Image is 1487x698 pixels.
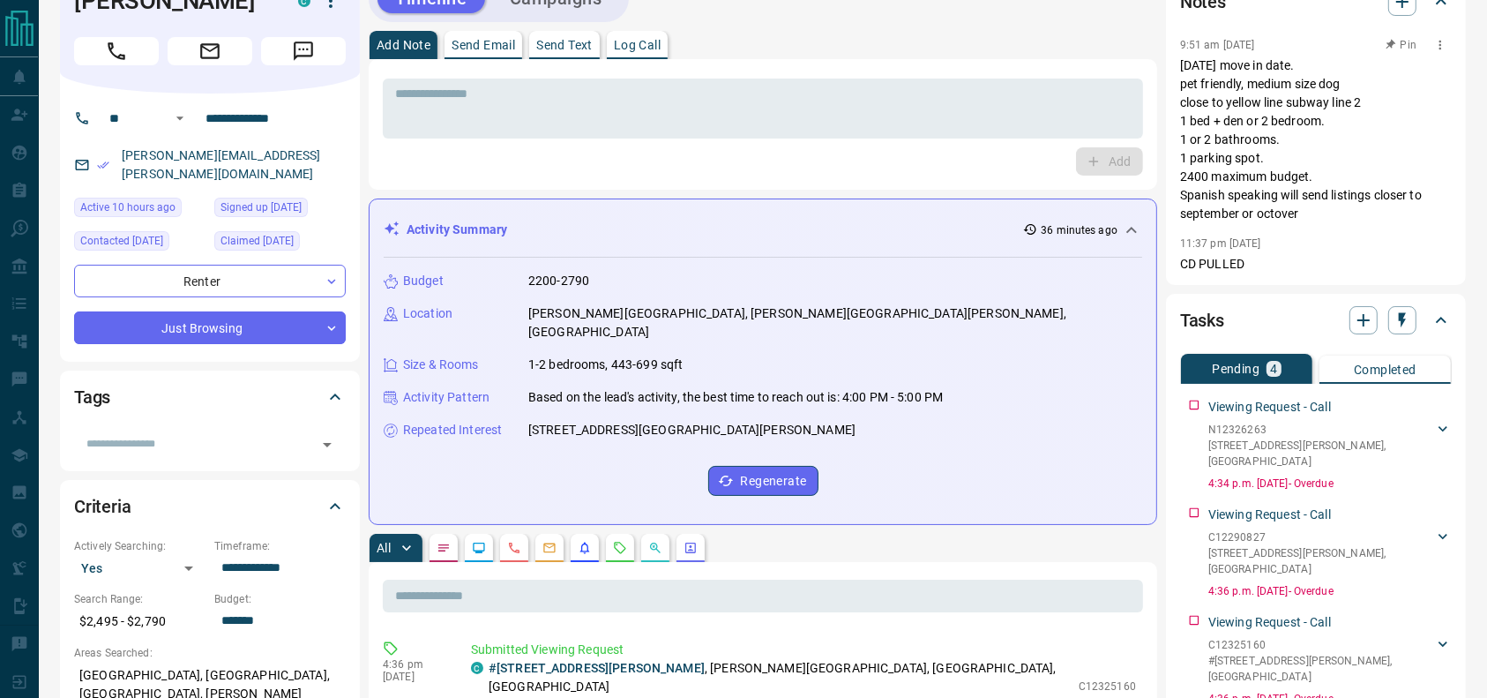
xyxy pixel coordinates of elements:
p: 1-2 bedrooms, 443-699 sqft [528,356,683,374]
p: Viewing Request - Call [1208,398,1331,417]
p: CD PULLED [1180,255,1452,274]
svg: Lead Browsing Activity [472,541,486,555]
p: 4:34 p.m. [DATE] - Overdue [1208,476,1452,492]
span: Email [168,37,252,65]
div: N12326263[STREET_ADDRESS][PERSON_NAME],[GEOGRAPHIC_DATA] [1208,418,1452,473]
p: 9:51 am [DATE] [1180,39,1255,51]
div: Sat Aug 02 2025 [214,198,346,222]
p: [DATE] [383,671,445,683]
div: Tue Aug 05 2025 [74,231,205,256]
div: Renter [74,265,346,297]
div: Just Browsing [74,311,346,344]
p: Repeated Interest [403,421,502,439]
p: Viewing Request - Call [1208,506,1331,524]
p: , [PERSON_NAME][GEOGRAPHIC_DATA], [GEOGRAPHIC_DATA], [GEOGRAPHIC_DATA] [489,659,1070,696]
p: #[STREET_ADDRESS][PERSON_NAME] , [GEOGRAPHIC_DATA] [1208,653,1434,685]
p: [STREET_ADDRESS][PERSON_NAME] , [GEOGRAPHIC_DATA] [1208,545,1434,577]
div: Tasks [1180,299,1452,341]
div: Yes [74,554,205,582]
svg: Calls [507,541,521,555]
span: Signed up [DATE] [220,199,302,216]
h2: Tags [74,383,110,411]
div: Criteria [74,485,346,528]
svg: Requests [613,541,627,555]
span: Call [74,37,159,65]
p: [STREET_ADDRESS][GEOGRAPHIC_DATA][PERSON_NAME] [528,421,856,439]
p: Actively Searching: [74,538,205,554]
div: C12325160#[STREET_ADDRESS][PERSON_NAME],[GEOGRAPHIC_DATA] [1208,634,1452,688]
div: Tags [74,376,346,418]
p: Log Call [614,39,661,51]
h2: Tasks [1180,306,1224,334]
p: [DATE] move in date. pet friendly, medium size dog close to yellow line subway line 2 1 bed + den... [1180,56,1452,223]
svg: Email Verified [97,159,109,171]
p: Timeframe: [214,538,346,554]
a: #[STREET_ADDRESS][PERSON_NAME] [489,661,705,675]
p: Completed [1354,364,1416,376]
span: Active 10 hours ago [80,199,176,216]
p: C12325160 [1079,679,1136,694]
span: Contacted [DATE] [80,232,163,250]
p: Activity Pattern [403,388,489,407]
p: C12325160 [1208,637,1434,653]
p: 36 minutes ago [1041,222,1117,238]
svg: Opportunities [648,541,662,555]
button: Open [315,432,340,457]
button: Regenerate [708,466,818,496]
div: Activity Summary36 minutes ago [384,214,1142,246]
p: Budget [403,272,444,290]
p: $2,495 - $2,790 [74,607,205,636]
p: Activity Summary [407,221,507,239]
p: 4:36 p.m. [DATE] - Overdue [1208,583,1452,599]
p: Budget: [214,591,346,607]
p: 2200-2790 [528,272,589,290]
p: All [377,542,391,554]
div: C12290827[STREET_ADDRESS][PERSON_NAME],[GEOGRAPHIC_DATA] [1208,526,1452,581]
svg: Agent Actions [684,541,698,555]
p: Add Note [377,39,430,51]
p: Send Text [536,39,593,51]
p: Pending [1212,363,1259,375]
a: [PERSON_NAME][EMAIL_ADDRESS][PERSON_NAME][DOMAIN_NAME] [122,148,321,181]
p: [PERSON_NAME][GEOGRAPHIC_DATA], [PERSON_NAME][GEOGRAPHIC_DATA][PERSON_NAME], [GEOGRAPHIC_DATA] [528,304,1142,341]
div: condos.ca [471,662,483,674]
p: [STREET_ADDRESS][PERSON_NAME] , [GEOGRAPHIC_DATA] [1208,438,1434,469]
div: Sat Aug 02 2025 [214,231,346,256]
span: Message [261,37,346,65]
p: 4 [1270,363,1277,375]
p: C12290827 [1208,529,1434,545]
p: 11:37 pm [DATE] [1180,237,1261,250]
p: Search Range: [74,591,205,607]
p: Send Email [452,39,515,51]
p: Submitted Viewing Request [471,641,1136,659]
svg: Notes [437,541,451,555]
svg: Listing Alerts [578,541,592,555]
div: Mon Aug 11 2025 [74,198,205,222]
p: N12326263 [1208,422,1434,438]
button: Open [169,108,191,129]
p: Areas Searched: [74,645,346,661]
span: Claimed [DATE] [220,232,294,250]
p: Size & Rooms [403,356,479,374]
p: Based on the lead's activity, the best time to reach out is: 4:00 PM - 5:00 PM [528,388,943,407]
svg: Emails [542,541,557,555]
p: 4:36 pm [383,658,445,671]
p: Location [403,304,452,323]
h2: Criteria [74,492,131,521]
button: Pin [1376,37,1427,53]
p: Viewing Request - Call [1208,613,1331,632]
